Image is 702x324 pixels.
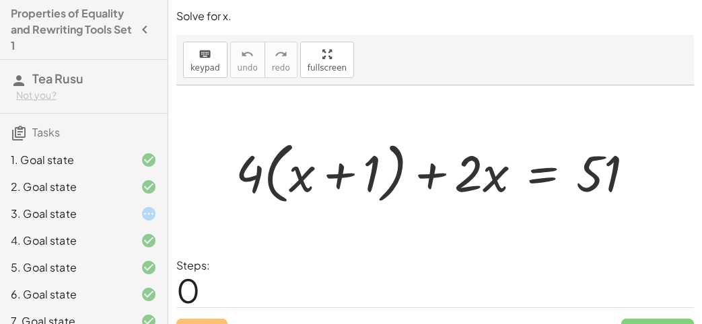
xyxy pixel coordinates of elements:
span: Tasks [32,125,60,139]
span: undo [238,63,258,73]
div: 4. Goal state [11,233,119,249]
i: keyboard [199,46,211,63]
div: 6. Goal state [11,286,119,302]
i: Task finished and correct. [141,286,157,302]
span: Tea Rusu [32,71,83,86]
i: Task finished and correct. [141,233,157,249]
div: 5. Goal state [11,259,119,276]
p: Solve for x. [176,8,694,24]
button: keyboardkeypad [183,42,227,78]
span: keypad [190,63,220,73]
div: 3. Goal state [11,206,119,222]
div: 2. Goal state [11,179,119,195]
button: undoundo [230,42,265,78]
i: Task started. [141,206,157,222]
i: Task finished and correct. [141,179,157,195]
button: fullscreen [300,42,354,78]
i: undo [241,46,254,63]
i: Task finished and correct. [141,259,157,276]
span: 0 [176,270,200,311]
i: Task finished and correct. [141,152,157,168]
label: Steps: [176,258,210,272]
div: 1. Goal state [11,152,119,168]
h4: Properties of Equality and Rewriting Tools Set 1 [11,5,133,54]
i: redo [275,46,287,63]
div: Not you? [16,89,157,102]
span: redo [272,63,290,73]
span: fullscreen [308,63,347,73]
button: redoredo [265,42,297,78]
